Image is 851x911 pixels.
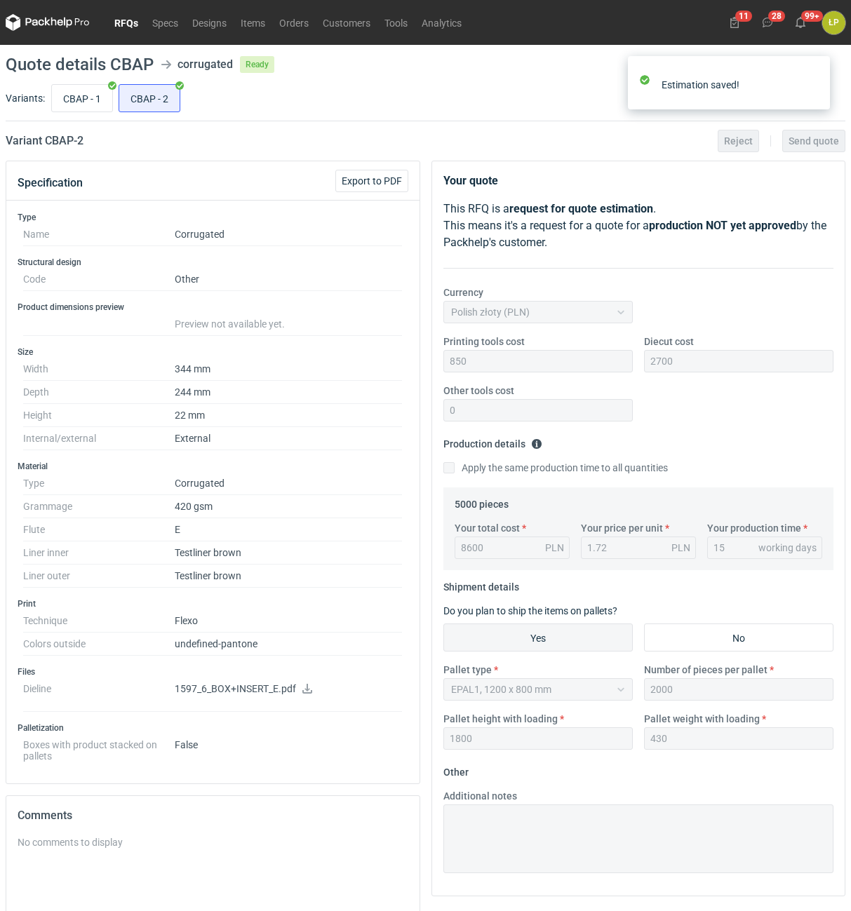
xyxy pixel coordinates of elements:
[175,404,402,427] dd: 22 mm
[443,461,668,475] label: Apply the same production time to all quantities
[51,84,113,112] label: CBAP - 1
[316,14,377,31] a: Customers
[175,381,402,404] dd: 244 mm
[443,761,469,778] legend: Other
[23,404,175,427] dt: Height
[175,472,402,495] dd: Corrugated
[509,202,653,215] strong: request for quote estimation
[723,11,746,34] button: 11
[175,541,402,565] dd: Testliner brown
[175,318,285,330] span: Preview not available yet.
[782,130,845,152] button: Send quote
[707,521,801,535] label: Your production time
[724,136,753,146] span: Reject
[443,285,483,299] label: Currency
[758,541,817,555] div: working days
[644,663,768,677] label: Number of pieces per pallet
[23,677,175,712] dt: Dieline
[175,223,402,246] dd: Corrugated
[177,56,233,73] div: corrugated
[443,605,617,616] label: Do you plan to ship the items on pallets?
[443,576,519,593] legend: Shipment details
[18,166,83,200] button: Specification
[415,14,469,31] a: Analytics
[443,712,558,726] label: Pallet height with loading
[240,56,274,73] span: Ready
[18,807,408,824] h2: Comments
[443,663,492,677] label: Pallet type
[644,712,760,726] label: Pallet weight with loading
[23,633,175,656] dt: Colors outside
[23,609,175,633] dt: Technique
[175,427,402,450] dd: External
[455,521,520,535] label: Your total cost
[175,633,402,656] dd: undefined-pantone
[809,77,819,92] button: close
[23,518,175,541] dt: Flute
[335,170,408,192] button: Export to PDF
[455,493,509,510] legend: 5000 pieces
[789,136,839,146] span: Send quote
[6,56,154,73] h1: Quote details CBAP
[18,666,408,677] h3: Files
[18,722,408,734] h3: Palletization
[18,461,408,472] h3: Material
[443,335,525,349] label: Printing tools cost
[175,518,402,541] dd: E
[23,734,175,762] dt: Boxes with product stacked on pallets
[175,734,402,762] dd: False
[18,598,408,609] h3: Print
[18,346,408,358] h3: Size
[6,133,83,149] h2: Variant CBAP - 2
[23,381,175,404] dt: Depth
[23,427,175,450] dt: Internal/external
[18,257,408,268] h3: Structural design
[18,302,408,313] h3: Product dimensions preview
[443,201,834,251] p: This RFQ is a . This means it's a request for a quote for a by the Packhelp's customer.
[23,495,175,518] dt: Grammage
[18,835,408,849] div: No comments to display
[18,212,408,223] h3: Type
[185,14,234,31] a: Designs
[175,495,402,518] dd: 420 gsm
[175,683,402,696] p: 1597_6_BOX+INSERT_E.pdf
[443,174,498,187] strong: Your quote
[756,11,779,34] button: 28
[175,609,402,633] dd: Flexo
[718,130,759,152] button: Reject
[789,11,812,34] button: 99+
[644,335,694,349] label: Diecut cost
[23,358,175,381] dt: Width
[822,11,845,34] div: Łukasz Postawa
[671,541,690,555] div: PLN
[6,91,45,105] label: Variants:
[119,84,180,112] label: CBAP - 2
[6,14,90,31] svg: Packhelp Pro
[23,541,175,565] dt: Liner inner
[23,472,175,495] dt: Type
[581,521,663,535] label: Your price per unit
[175,565,402,588] dd: Testliner brown
[649,219,796,232] strong: production NOT yet approved
[443,789,517,803] label: Additional notes
[342,176,402,186] span: Export to PDF
[175,358,402,381] dd: 344 mm
[443,433,542,450] legend: Production details
[272,14,316,31] a: Orders
[822,11,845,34] button: ŁP
[145,14,185,31] a: Specs
[234,14,272,31] a: Items
[662,78,809,92] div: Estimation saved!
[23,268,175,291] dt: Code
[23,223,175,246] dt: Name
[107,14,145,31] a: RFQs
[443,384,514,398] label: Other tools cost
[23,565,175,588] dt: Liner outer
[175,268,402,291] dd: Other
[377,14,415,31] a: Tools
[545,541,564,555] div: PLN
